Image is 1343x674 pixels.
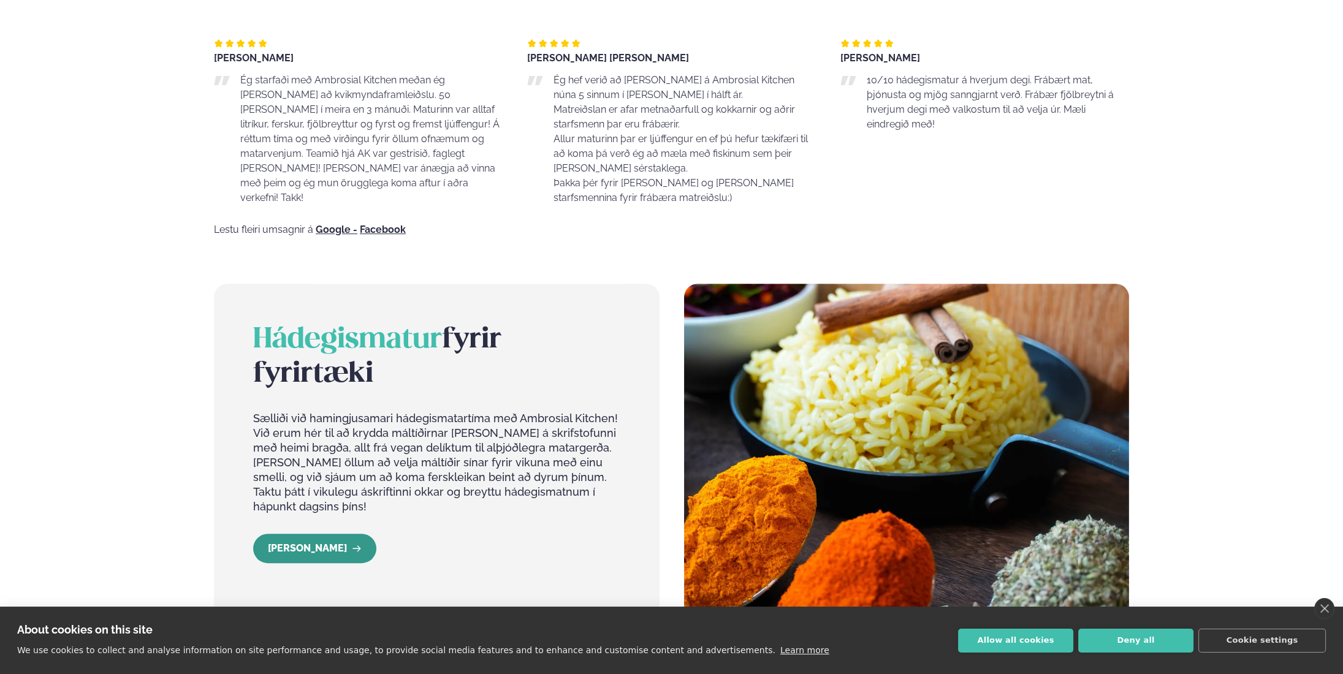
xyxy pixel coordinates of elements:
[214,53,503,63] div: [PERSON_NAME]
[1078,629,1193,653] button: Deny all
[554,176,816,205] p: Þakka þér fyrir [PERSON_NAME] og [PERSON_NAME] starfsmennina fyrir frábæra matreiðslu:)
[253,534,376,563] a: LESA MEIRA
[554,102,816,132] p: Matreiðslan er afar metnaðarfull og kokkarnir og aðrir starfsmenn þar eru frábærir.
[958,629,1073,653] button: Allow all cookies
[1198,629,1326,653] button: Cookie settings
[253,411,620,514] p: Sælliði við hamingjusamari hádegismatartíma með Ambrosial Kitchen! Við erum hér til að krydda mál...
[780,645,829,655] a: Learn more
[253,327,442,354] span: Hádegismatur
[554,132,816,176] p: Allur maturinn þar er ljúffengur en ef þú hefur tækifæri til að koma þá verð ég að mæla með fiski...
[253,323,620,392] h2: fyrir fyrirtæki
[17,623,153,636] strong: About cookies on this site
[684,284,1130,626] img: image alt
[214,224,313,235] span: Lestu fleiri umsagnir á
[17,645,775,655] p: We use cookies to collect and analyse information on site performance and usage, to provide socia...
[867,74,1114,130] span: 10/10 hádegismatur á hverjum degi. Frábært mat, þjónusta og mjög sanngjarnt verð. Frábær fjölbrey...
[527,53,816,63] div: [PERSON_NAME] [PERSON_NAME]
[316,225,357,235] a: Google -
[360,225,406,235] a: Facebook
[840,53,1129,63] div: [PERSON_NAME]
[1314,598,1334,619] a: close
[240,74,500,203] span: Ég starfaði með Ambrosial Kitchen meðan ég [PERSON_NAME] að kvikmyndaframleiðslu. 50 [PERSON_NAME...
[554,73,816,102] p: Ég hef verið að [PERSON_NAME] á Ambrosial Kitchen núna 5 sinnum í [PERSON_NAME] í hálft ár.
